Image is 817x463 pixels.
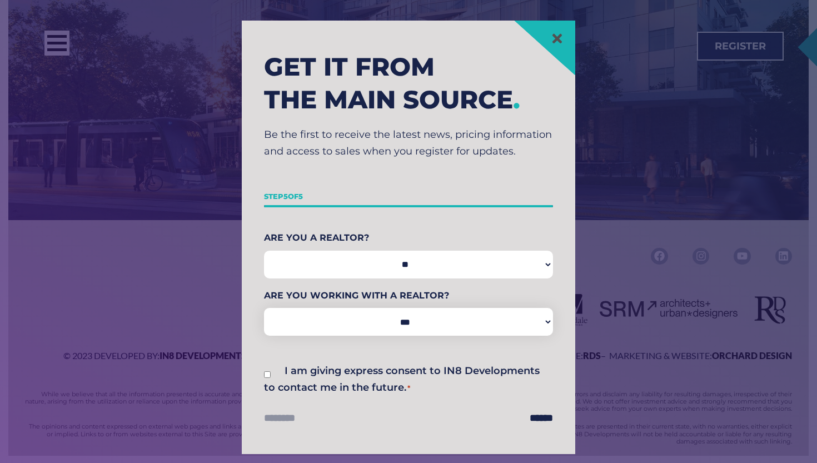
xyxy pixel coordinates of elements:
span: 5 [283,192,288,201]
label: Are You Working With A Realtor? [264,287,553,303]
h2: Get it from the main source [264,51,553,116]
label: Are You A Realtor? [264,230,553,246]
p: Be the first to receive the latest news, pricing information and access to sales when you registe... [264,127,553,160]
span: . [513,84,520,114]
p: Step of [264,188,553,205]
label: I am giving express consent to IN8 Developments to contact me in the future. [264,365,540,394]
span: 5 [298,192,303,201]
